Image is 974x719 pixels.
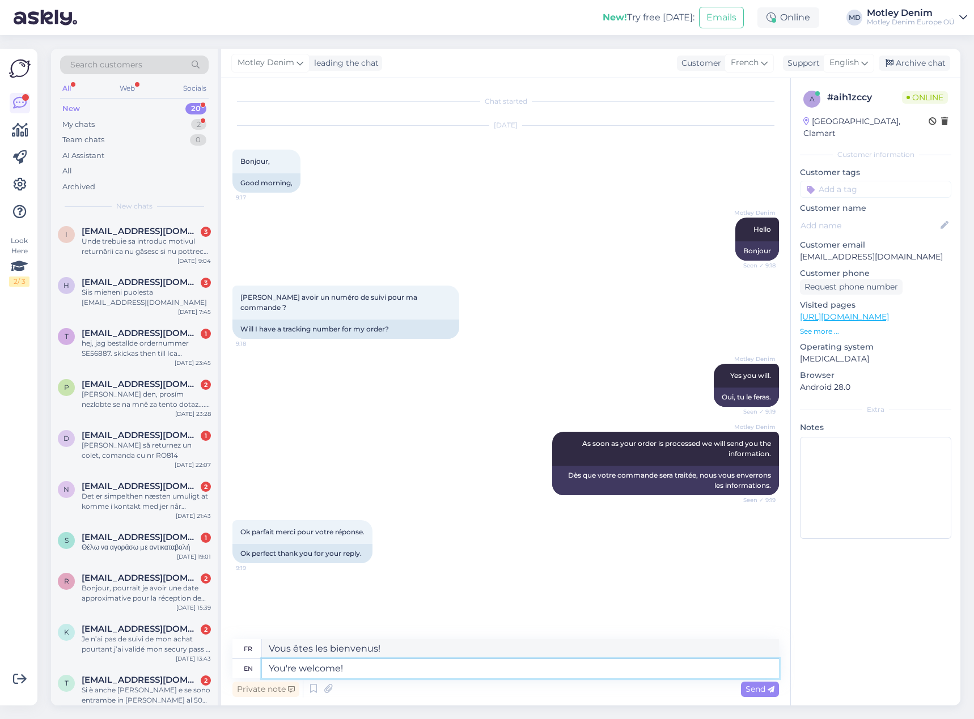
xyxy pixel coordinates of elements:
span: Seen ✓ 9:18 [733,261,776,270]
div: 1 [201,431,211,441]
a: [URL][DOMAIN_NAME] [800,312,889,322]
div: [GEOGRAPHIC_DATA], Clamart [803,116,929,139]
div: # aih1zccy [827,91,902,104]
div: Customer [677,57,721,69]
div: [DATE] 13:43 [176,654,211,663]
span: Motley Denim [238,57,294,69]
div: [DATE] 22:07 [175,461,211,469]
div: 2 [201,380,211,390]
span: pndiszlin@gmail.com [82,379,200,389]
div: All [60,81,73,96]
p: Android 28.0 [800,381,951,393]
div: Will I have a tracking number for my order? [232,320,459,339]
div: Support [783,57,820,69]
span: Hello [753,225,771,233]
span: Motley Denim [733,209,776,217]
div: Web [117,81,137,96]
div: Chat started [232,96,779,107]
b: New! [603,12,627,23]
div: 1 [201,533,211,543]
span: Motley Denim [733,355,776,363]
div: Oui, tu le feras. [714,388,779,407]
span: [PERSON_NAME] avoir un numéro de suivi pour ma commande ? [240,293,419,312]
div: 2 [201,624,211,635]
div: [DATE] 9:04 [177,257,211,265]
div: 3 [201,227,211,237]
div: Request phone number [800,279,903,295]
span: Motley Denim [733,423,776,431]
span: s [65,536,69,544]
span: 9:18 [236,339,278,348]
div: Θέλω να αγοράσω με αντικαταβολή [82,542,211,552]
div: 2 [201,675,211,686]
span: rebeixc@yahoo.fr [82,573,200,583]
div: 2 [201,482,211,492]
div: 20 [185,103,206,114]
p: Customer name [800,202,951,214]
p: Visited pages [800,299,951,311]
div: Si è anche [PERSON_NAME] e se sono entrambe in [PERSON_NAME] al 50% le prenderei entro il 30 sett... [82,685,211,705]
span: I [65,230,67,239]
div: [DATE] 23:45 [175,359,211,367]
div: Bonjour, pourrait je avoir une date approximative pour la réception de ma commande FR993. Merci d... [82,583,211,603]
div: [DATE] 23:28 [175,410,211,418]
div: MD [846,10,862,25]
span: New chats [116,201,153,211]
div: [DATE] [232,120,779,130]
a: Motley DenimMotley Denim Europe OÜ [867,8,967,27]
span: Search customers [70,59,142,71]
span: n [63,485,69,493]
div: leading the chat [310,57,379,69]
p: Customer phone [800,267,951,279]
span: Ionica.trotea@gmail.com [82,226,200,236]
span: 9:17 [236,193,278,202]
textarea: Vous êtes les bienvenus! [262,639,779,658]
span: 9:19 [236,564,278,572]
span: nielsnh@outlook.com [82,481,200,491]
input: Add a tag [800,181,951,198]
span: a [810,95,815,103]
div: Det er simpelthen næsten umuligt at komme i kontakt med jer når spørgsmålet ikke [PERSON_NAME] et... [82,491,211,512]
span: Seen ✓ 9:19 [733,407,776,416]
div: Motley Denim Europe OÜ [867,18,955,27]
div: Unde trebuie sa introduc motivul returnării ca nu găsesc si nu pottrece mai departe [82,236,211,257]
span: Bonjour, [240,157,270,165]
span: D [63,434,69,443]
span: Online [902,91,948,104]
div: Ok perfect thank you for your reply. [232,544,372,563]
p: Customer email [800,239,951,251]
img: Askly Logo [9,58,31,79]
span: r [64,577,69,585]
div: Bonjour [735,241,779,261]
span: Send [746,684,774,694]
div: 2 [201,573,211,584]
div: AI Assistant [62,150,104,161]
div: Extra [800,405,951,415]
p: [MEDICAL_DATA] [800,353,951,365]
div: 2 [191,119,206,130]
input: Add name [801,219,938,232]
div: Good morning, [232,173,300,193]
div: Online [757,7,819,28]
p: Operating system [800,341,951,353]
div: [DATE] 7:45 [178,308,211,316]
textarea: You're welcome! [262,659,779,678]
span: sark999999@gmail.com [82,532,200,542]
span: As soon as your order is processed we will send you the information. [582,439,773,458]
div: Look Here [9,236,29,287]
div: Siis mieheni puolesta [EMAIL_ADDRESS][DOMAIN_NAME] [82,287,211,308]
span: Seen ✓ 9:19 [733,496,776,504]
span: t.bruschetti58@gmail.com [82,675,200,685]
span: Dacarlogistic@gmail.com [82,430,200,440]
span: Kediersc@gmail.com [82,624,200,634]
span: thekawataki@gmail.com [82,328,200,338]
div: 1 [201,329,211,339]
div: Archive chat [879,56,950,71]
div: Dès que votre commande sera traitée, nous vous enverrons les informations. [552,466,779,495]
span: K [64,628,69,636]
p: Customer tags [800,167,951,178]
div: [DATE] 19:01 [177,552,211,561]
div: [PERSON_NAME] să returnez un colet, comanda cu nr RO814 [82,440,211,461]
div: Private note [232,682,299,697]
span: Yes you will. [730,371,771,380]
